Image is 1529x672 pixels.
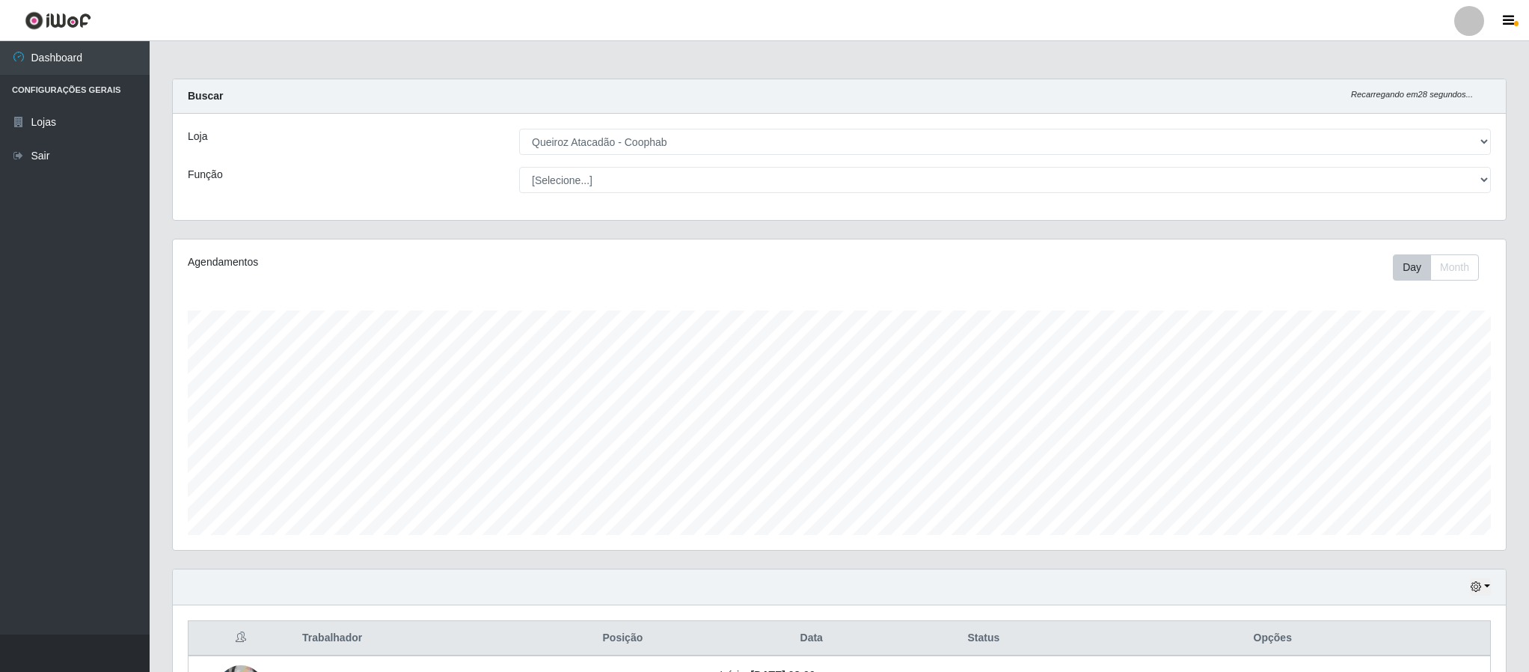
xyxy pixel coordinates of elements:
img: CoreUI Logo [25,11,91,30]
div: Toolbar with button groups [1393,254,1491,281]
div: Agendamentos [188,254,717,270]
th: Trabalhador [293,621,534,656]
th: Status [912,621,1055,656]
th: Posição [534,621,711,656]
label: Função [188,167,223,183]
i: Recarregando em 28 segundos... [1351,90,1473,99]
strong: Buscar [188,90,223,102]
th: Data [711,621,912,656]
button: Day [1393,254,1431,281]
div: First group [1393,254,1479,281]
th: Opções [1055,621,1491,656]
label: Loja [188,129,207,144]
button: Month [1430,254,1479,281]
